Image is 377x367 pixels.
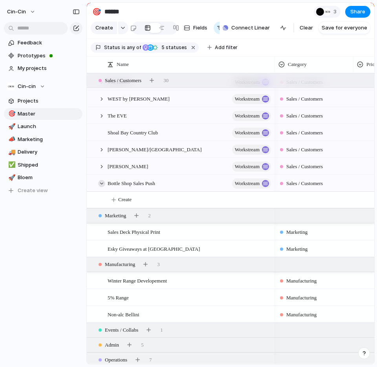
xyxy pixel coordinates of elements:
button: workstream [232,94,271,104]
span: Sales Deck Physical Print [108,227,160,236]
span: Sales / Customers [286,163,323,171]
button: workstream [232,161,271,172]
span: Admin [105,341,119,349]
span: The EVE [108,111,127,120]
span: Winter Range Developement [108,276,167,285]
a: Projects [4,95,82,107]
span: My projects [18,64,80,72]
span: Marketing [286,228,307,236]
a: My projects [4,62,82,74]
span: Feedback [18,39,80,47]
span: Projects [18,97,80,105]
span: is [122,44,126,51]
span: Manufacturing [286,311,317,319]
a: 🚚Delivery [4,146,82,158]
span: 5 [141,341,144,349]
a: 🚀Bloem [4,172,82,183]
span: Shipped [18,161,80,169]
span: Save for everyone [322,24,367,32]
button: workstream [232,111,271,121]
button: Filter [214,22,242,34]
button: Clear [296,22,316,34]
span: Create [95,24,113,32]
span: Sales / Customers [286,180,323,187]
span: cin-cin [7,8,26,16]
span: WEST by [PERSON_NAME] [108,94,170,103]
span: workstream [235,178,260,189]
button: ✅ [7,161,15,169]
div: 🎯 [8,109,14,118]
span: Connect Linear [231,24,270,32]
button: Create [91,22,117,34]
span: Share [350,8,365,16]
div: ✅ [8,160,14,169]
span: Non-alc Bellini [108,310,139,319]
span: Manufacturing [286,277,317,285]
span: statuses [159,44,187,51]
span: Fields [193,24,207,32]
span: Marketing [286,245,307,253]
button: Share [345,6,370,18]
span: Create [118,196,132,204]
span: any of [126,44,141,51]
button: 🚚 [7,148,15,156]
div: 📣Marketing [4,134,82,145]
span: Marketing [105,212,126,220]
span: workstream [235,94,260,105]
span: Manufacturing [286,294,317,302]
span: workstream [235,161,260,172]
span: [PERSON_NAME]/[GEOGRAPHIC_DATA] [108,145,201,154]
button: cin-cin [4,6,40,18]
button: 🎯 [7,110,15,118]
span: [PERSON_NAME] [108,161,148,171]
span: workstream [235,110,260,121]
button: Add filter [203,42,242,53]
button: workstream [232,178,271,189]
a: Feedback [4,37,82,49]
span: Events / Collabs [105,326,138,334]
button: Save for everyone [318,22,370,34]
a: ✅Shipped [4,159,82,171]
span: 5 [159,44,166,50]
a: 🎯Master [4,108,82,120]
span: Operations [105,356,127,364]
button: Connect Linear [220,22,273,34]
span: workstream [235,144,260,155]
span: 3 [333,8,339,16]
span: Esky Giveaways at [GEOGRAPHIC_DATA] [108,244,200,253]
button: Create view [4,185,82,196]
span: Cin-cin [18,83,36,90]
button: 🚀 [7,174,15,182]
button: Cin-cin [4,81,82,92]
button: workstream [232,128,271,138]
div: 🚀 [8,122,14,131]
span: Delivery [18,148,80,156]
span: Name [117,61,129,68]
span: 2 [148,212,151,220]
button: workstream [232,145,271,155]
div: 🚀 [8,173,14,182]
span: Create view [18,187,48,195]
div: 🎯 [92,6,101,17]
span: 1 [160,326,163,334]
div: 📣 [8,135,14,144]
span: 5% Range [108,293,129,302]
button: isany of [120,43,143,52]
div: 🚚 [8,148,14,157]
span: Sales / Customers [286,129,323,137]
span: Master [18,110,80,118]
span: Launch [18,123,80,130]
span: 30 [163,77,168,84]
span: Sales / Customers [286,95,323,103]
a: 🚀Launch [4,121,82,132]
span: Bloem [18,174,80,182]
span: Status [104,44,120,51]
button: 5 statuses [142,43,188,52]
span: Prototypes [18,52,80,60]
a: Prototypes [4,50,82,62]
span: Marketing [18,136,80,143]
